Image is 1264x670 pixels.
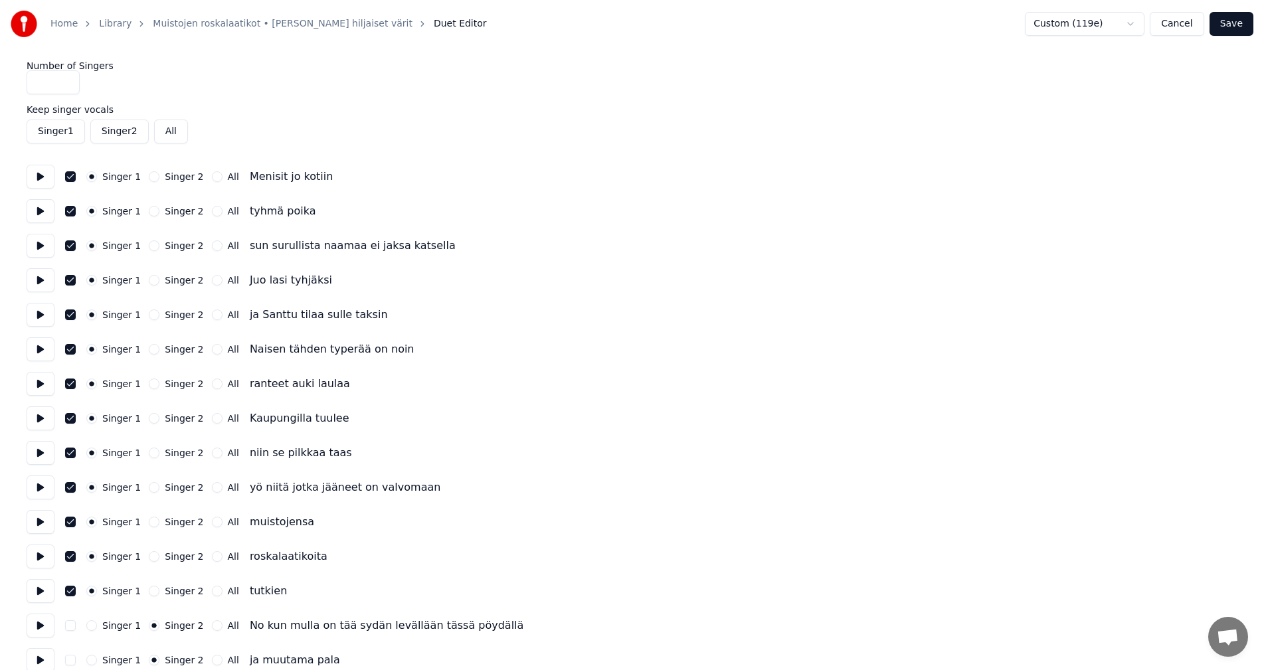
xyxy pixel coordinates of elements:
button: All [154,120,188,143]
div: ranteet auki laulaa [250,376,350,392]
label: All [228,483,239,492]
button: Singer1 [27,120,85,143]
label: Singer 2 [165,552,203,561]
label: All [228,310,239,319]
label: Singer 2 [165,310,203,319]
img: youka [11,11,37,37]
div: ja muutama pala [250,652,340,668]
label: Singer 2 [165,345,203,354]
label: Singer 1 [102,379,141,388]
nav: breadcrumb [50,17,487,31]
label: Singer 2 [165,379,203,388]
label: Keep singer vocals [27,105,1237,114]
label: Singer 2 [165,414,203,423]
label: Singer 2 [165,621,203,630]
label: Number of Singers [27,61,1237,70]
label: Singer 2 [165,483,203,492]
label: Singer 2 [165,241,203,250]
div: muistojensa [250,514,314,530]
div: niin se pilkkaa taas [250,445,352,461]
label: Singer 2 [165,276,203,285]
div: sun surullista naamaa ei jaksa katsella [250,238,456,254]
label: Singer 1 [102,414,141,423]
label: Singer 1 [102,517,141,527]
label: All [228,414,239,423]
div: Kaupungilla tuulee [250,410,349,426]
label: All [228,448,239,458]
label: Singer 1 [102,621,141,630]
label: All [228,276,239,285]
label: Singer 1 [102,448,141,458]
label: Singer 2 [165,586,203,596]
label: All [228,345,239,354]
a: Library [99,17,132,31]
label: Singer 1 [102,586,141,596]
label: All [228,241,239,250]
label: Singer 1 [102,310,141,319]
label: Singer 2 [165,655,203,665]
label: Singer 1 [102,172,141,181]
button: Singer2 [90,120,149,143]
div: Menisit jo kotiin [250,169,333,185]
label: Singer 1 [102,552,141,561]
label: All [228,621,239,630]
label: Singer 2 [165,448,203,458]
button: Save [1210,12,1253,36]
label: All [228,172,239,181]
div: Avoin keskustelu [1208,617,1248,657]
button: Cancel [1150,12,1204,36]
div: Naisen tähden typerää on noin [250,341,414,357]
div: tyhmä poika [250,203,316,219]
label: All [228,552,239,561]
label: Singer 1 [102,207,141,216]
label: All [228,379,239,388]
div: yö niitä jotka jääneet on valvomaan [250,479,441,495]
div: ja Santtu tilaa sulle taksin [250,307,388,323]
a: Muistojen roskalaatikot • [PERSON_NAME] hiljaiset värit [153,17,412,31]
label: Singer 2 [165,517,203,527]
label: Singer 1 [102,241,141,250]
label: Singer 2 [165,207,203,216]
div: tutkien [250,583,287,599]
label: Singer 1 [102,655,141,665]
label: All [228,655,239,665]
label: Singer 1 [102,483,141,492]
div: No kun mulla on tää sydän levällään tässä pöydällä [250,618,523,633]
label: All [228,586,239,596]
label: Singer 2 [165,172,203,181]
a: Home [50,17,78,31]
div: roskalaatikoita [250,548,327,564]
div: Juo lasi tyhjäksi [250,272,332,288]
label: All [228,517,239,527]
label: All [228,207,239,216]
label: Singer 1 [102,345,141,354]
span: Duet Editor [434,17,487,31]
label: Singer 1 [102,276,141,285]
